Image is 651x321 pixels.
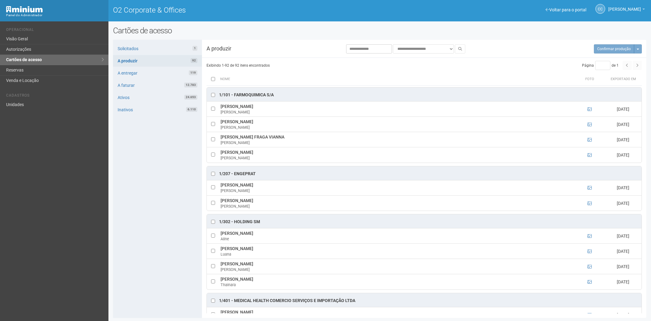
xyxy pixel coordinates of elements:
[221,282,573,288] div: Thainara
[219,244,574,259] td: [PERSON_NAME]
[219,259,574,274] td: [PERSON_NAME]
[221,252,573,257] div: Luana
[191,58,197,63] span: 92
[113,79,202,91] a: A faturar12.783
[617,312,629,317] span: [DATE]
[587,122,592,127] a: Ver foto
[192,46,197,51] span: 1
[113,6,375,14] h1: O2 Corporate & Offices
[221,125,573,130] div: [PERSON_NAME]
[608,1,641,12] span: Camila Catarina Lima
[207,63,270,68] span: Exibindo 1-92 de 92 itens encontrados
[219,132,574,147] td: [PERSON_NAME] FRAGA VIANNA
[587,279,592,284] a: Ver foto
[113,104,202,116] a: Inativos6.110
[587,185,592,190] a: Ver foto
[587,249,592,254] a: Ver foto
[221,267,573,272] div: [PERSON_NAME]
[546,7,586,12] a: Voltar para o portal
[219,195,574,211] td: [PERSON_NAME]
[221,204,573,209] div: [PERSON_NAME]
[6,93,104,100] li: Cadastros
[617,234,629,238] span: [DATE]
[219,73,575,85] th: Nome
[582,63,619,68] span: Página de 1
[219,117,574,132] td: [PERSON_NAME]
[113,55,202,67] a: A produzir92
[617,264,629,269] span: [DATE]
[202,46,276,51] h3: A produzir
[113,26,646,35] h2: Cartões de acesso
[617,201,629,206] span: [DATE]
[617,153,629,157] span: [DATE]
[189,70,197,75] span: 119
[6,13,104,18] div: Painel do Administrador
[113,43,202,54] a: Solicitados1
[113,67,202,79] a: A entregar119
[219,101,574,117] td: [PERSON_NAME]
[617,137,629,142] span: [DATE]
[617,122,629,127] span: [DATE]
[611,77,636,81] span: Exportado em
[617,249,629,254] span: [DATE]
[617,107,629,112] span: [DATE]
[587,107,592,112] a: Ver foto
[219,274,574,290] td: [PERSON_NAME]
[219,171,256,177] div: 1/207 - ENGEPRAT
[617,185,629,190] span: [DATE]
[617,279,629,284] span: [DATE]
[587,201,592,206] a: Ver foto
[6,28,104,34] li: Operacional
[587,153,592,157] a: Ver foto
[219,147,574,163] td: [PERSON_NAME]
[219,180,574,195] td: [PERSON_NAME]
[219,219,260,225] div: 1/302 - HOLDING SM
[608,8,645,13] a: [PERSON_NAME]
[186,107,197,112] span: 6.110
[113,92,202,103] a: Ativos24.653
[221,188,573,194] div: [PERSON_NAME]
[587,312,592,317] a: Ver foto
[184,95,197,100] span: 24.653
[221,155,573,161] div: [PERSON_NAME]
[184,83,197,87] span: 12.783
[587,137,592,142] a: Ver foto
[587,264,592,269] a: Ver foto
[219,298,355,304] div: 1/401 - MEDICAL HEALTH COMERCIO SERVIÇOS E IMPORTAÇÃO LTDA
[575,73,605,85] th: Foto
[595,4,605,14] a: CC
[587,234,592,238] a: Ver foto
[219,228,574,244] td: [PERSON_NAME]
[221,109,573,115] div: [PERSON_NAME]
[221,236,573,242] div: Aline
[6,6,43,13] img: Minium
[221,140,573,146] div: [PERSON_NAME]
[219,92,274,98] div: 1/101 - FARMOQUIMICA S/A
